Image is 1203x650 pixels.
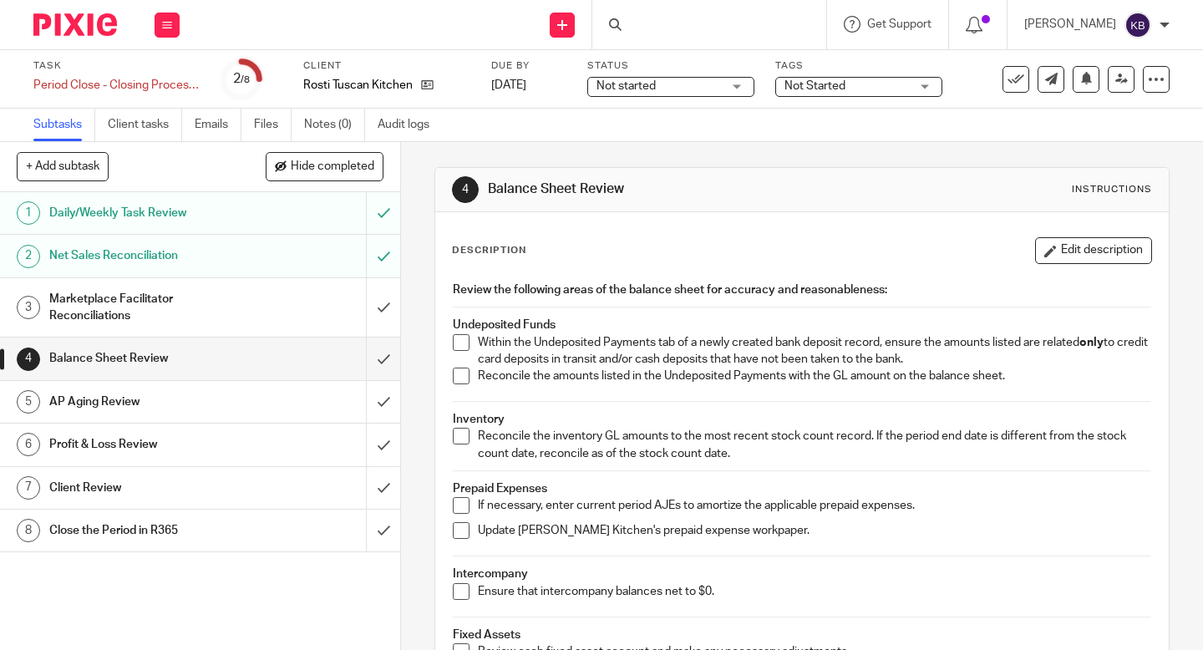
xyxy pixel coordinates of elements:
p: Reconcile the inventory GL amounts to the most recent stock count record. If the period end date ... [478,428,1151,462]
button: Edit description [1035,237,1152,264]
h4: Fixed Assets [453,627,1151,643]
h4: Undeposited Funds [453,317,1151,333]
span: [DATE] [491,79,526,91]
h1: Close the Period in R365 [49,518,250,543]
span: Not Started [784,80,845,92]
a: Files [254,109,292,141]
a: Audit logs [378,109,442,141]
p: Rosti Tuscan Kitchen [303,77,413,94]
button: + Add subtask [17,152,109,180]
img: Pixie [33,13,117,36]
p: Within the Undeposited Payments tab of a newly created bank deposit record, ensure the amounts li... [478,334,1151,368]
div: 2 [17,245,40,268]
h1: Daily/Weekly Task Review [49,201,250,226]
h1: Balance Sheet Review [49,346,250,371]
p: [PERSON_NAME] [1024,16,1116,33]
div: 2 [233,69,250,89]
label: Status [587,59,754,73]
a: Client tasks [108,109,182,141]
h1: Balance Sheet Review [488,180,838,198]
div: Period Close - Closing Processes [33,77,200,94]
label: Task [33,59,200,73]
strong: only [1079,337,1104,348]
div: 4 [17,348,40,371]
div: 8 [17,519,40,542]
p: If necessary, enter current period AJEs to amortize the applicable prepaid expenses. [478,497,1151,514]
h1: Profit & Loss Review [49,432,250,457]
div: Instructions [1072,183,1152,196]
h1: Marketplace Facilitator Reconciliations [49,287,250,329]
label: Tags [775,59,942,73]
div: 6 [17,433,40,456]
p: Update [PERSON_NAME] Kitchen's prepaid expense workpaper. [478,522,1151,539]
p: Description [452,244,526,257]
h4: Review the following areas of the balance sheet for accuracy and reasonableness: [453,282,1151,298]
a: Subtasks [33,109,95,141]
div: 3 [17,296,40,319]
small: /8 [241,75,250,84]
h1: Client Review [49,475,250,500]
div: 4 [452,176,479,203]
button: Hide completed [266,152,383,180]
span: Get Support [867,18,931,30]
p: Ensure that intercompany balances net to $0. [478,583,1151,600]
div: 5 [17,390,40,414]
p: Reconcile the amounts listed in the Undeposited Payments with the GL amount on the balance sheet. [478,368,1151,384]
span: Hide completed [291,160,374,174]
img: svg%3E [1124,12,1151,38]
div: 1 [17,201,40,225]
h4: Prepaid Expenses [453,480,1151,497]
h1: AP Aging Review [49,389,250,414]
h1: Net Sales Reconciliation [49,243,250,268]
a: Notes (0) [304,109,365,141]
span: Not started [596,80,656,92]
a: Emails [195,109,241,141]
h4: Intercompany [453,566,1151,582]
h4: Inventory [453,411,1151,428]
label: Due by [491,59,566,73]
label: Client [303,59,470,73]
div: 7 [17,476,40,500]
